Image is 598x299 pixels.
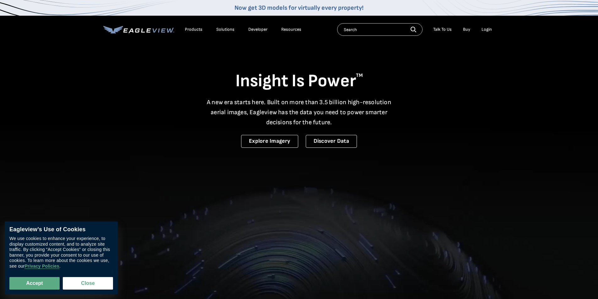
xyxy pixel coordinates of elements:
[248,27,267,32] a: Developer
[356,72,363,78] sup: TM
[281,27,301,32] div: Resources
[103,70,495,92] h1: Insight Is Power
[9,277,60,290] button: Accept
[63,277,113,290] button: Close
[216,27,234,32] div: Solutions
[306,135,357,148] a: Discover Data
[433,27,452,32] div: Talk To Us
[463,27,470,32] a: Buy
[9,236,113,269] div: We use cookies to enhance your experience, to display customized content, and to analyze site tra...
[241,135,298,148] a: Explore Imagery
[482,27,492,32] div: Login
[337,23,423,36] input: Search
[234,4,364,12] a: Now get 3D models for virtually every property!
[24,264,59,269] a: Privacy Policies
[185,27,202,32] div: Products
[9,226,113,233] div: Eagleview’s Use of Cookies
[203,97,395,127] p: A new era starts here. Built on more than 3.5 billion high-resolution aerial images, Eagleview ha...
